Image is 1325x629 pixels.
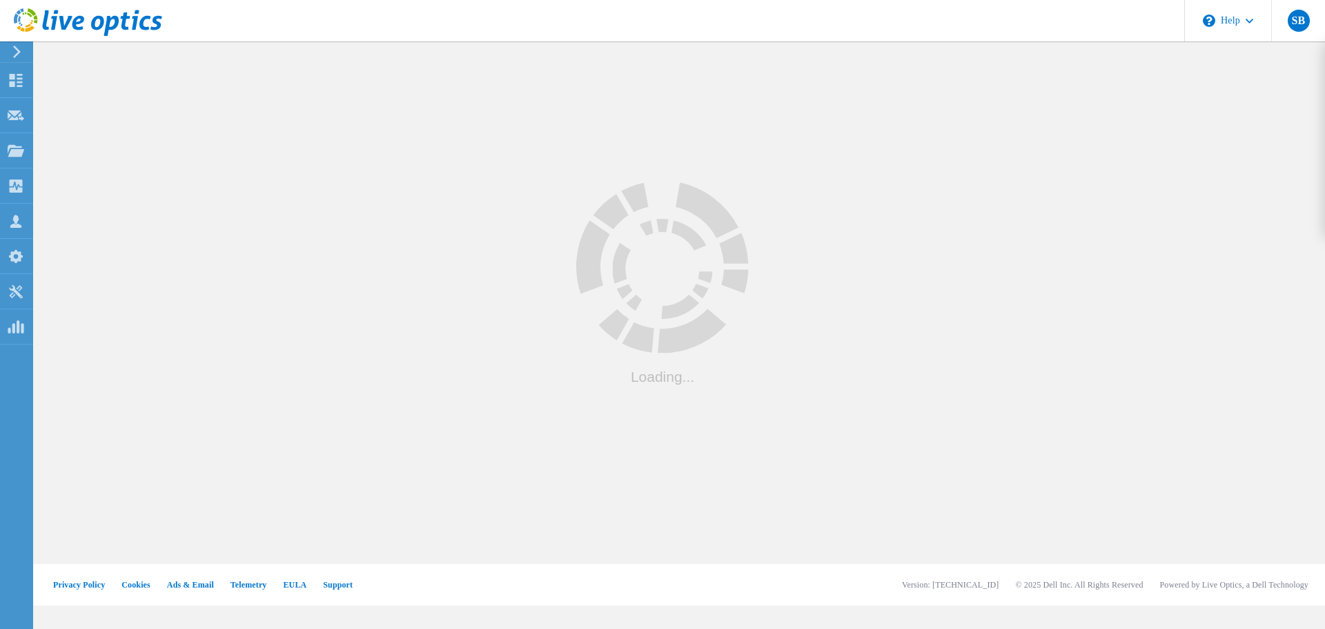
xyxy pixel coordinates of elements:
a: Cookies [121,580,150,590]
svg: \n [1203,14,1215,27]
a: Ads & Email [167,580,214,590]
li: Version: [TECHNICAL_ID] [902,579,999,591]
li: © 2025 Dell Inc. All Rights Reserved [1015,579,1143,591]
div: Loading... [576,369,749,383]
a: Privacy Policy [53,580,105,590]
a: Telemetry [230,580,267,590]
a: Live Optics Dashboard [14,30,162,38]
li: Powered by Live Optics, a Dell Technology [1160,579,1308,591]
a: Support [323,580,353,590]
span: SB [1292,15,1306,26]
a: EULA [283,580,306,590]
